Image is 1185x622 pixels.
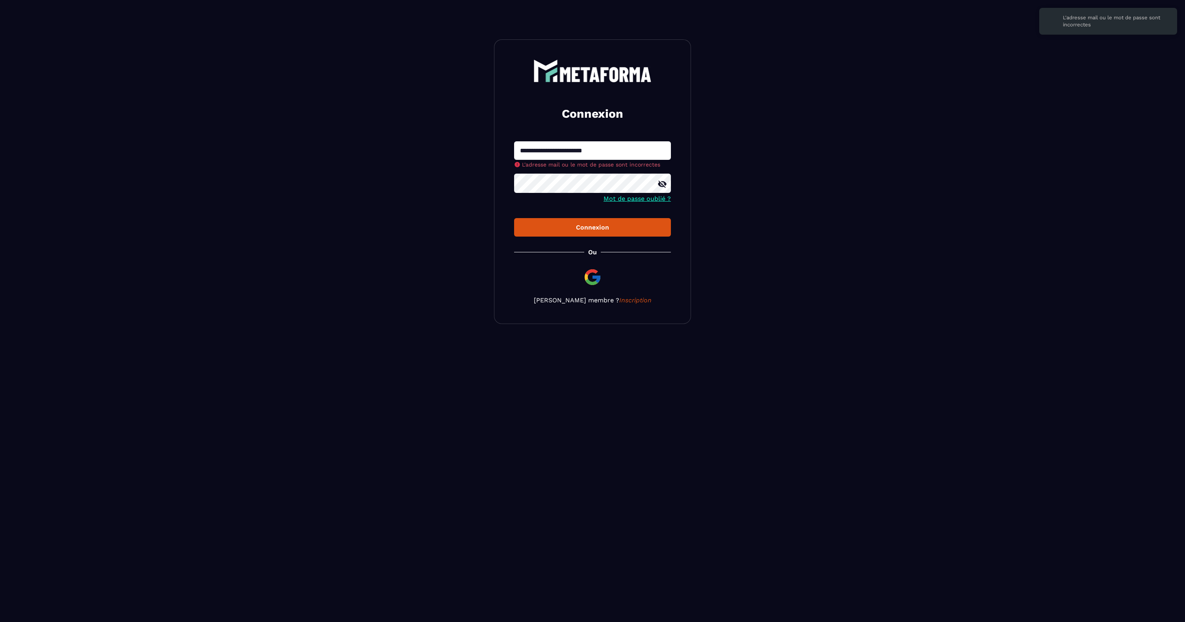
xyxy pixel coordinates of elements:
span: L'adresse mail ou le mot de passe sont incorrectes [522,161,660,168]
a: logo [514,59,671,82]
button: Connexion [514,218,671,237]
p: Ou [588,248,597,256]
img: logo [533,59,652,82]
p: [PERSON_NAME] membre ? [514,296,671,304]
img: google [583,268,602,287]
h2: Connexion [524,106,661,122]
div: Connexion [520,224,665,231]
a: Mot de passe oublié ? [604,195,671,202]
a: Inscription [619,296,652,304]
